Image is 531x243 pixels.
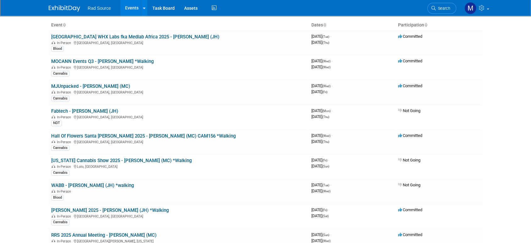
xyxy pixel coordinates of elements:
[51,219,69,225] div: Cannabis
[322,115,329,119] span: (Thu)
[51,145,69,151] div: Cannabis
[52,140,55,143] img: In-Person Event
[322,65,331,69] span: (Wed)
[51,59,154,64] a: MOCANN Events Q3 - [PERSON_NAME] *Walking
[51,108,118,114] a: Fabtech - [PERSON_NAME] (JH)
[57,214,73,218] span: In-Person
[424,22,427,27] a: Sort by Participation Type
[396,20,482,31] th: Participation
[57,189,73,194] span: In-Person
[57,115,73,119] span: In-Person
[51,46,64,52] div: Blood
[311,189,331,193] span: [DATE]
[311,158,329,162] span: [DATE]
[51,158,192,163] a: [US_STATE] Cannabis Show 2025 - [PERSON_NAME] (MC) *Walking
[49,5,80,12] img: ExhibitDay
[322,84,331,88] span: (Wed)
[52,41,55,44] img: In-Person Event
[328,158,329,162] span: -
[427,3,456,14] a: Search
[311,34,331,39] span: [DATE]
[311,139,329,144] span: [DATE]
[311,133,332,138] span: [DATE]
[436,6,450,11] span: Search
[331,59,332,63] span: -
[322,41,329,44] span: (Thu)
[51,133,236,139] a: Hall Of Flowers Santa [PERSON_NAME] 2025 - [PERSON_NAME] (MC) CAM156 *Walking
[331,83,332,88] span: -
[311,183,331,187] span: [DATE]
[398,108,420,113] span: Not Going
[311,89,327,94] span: [DATE]
[322,134,331,138] span: (Wed)
[398,83,422,88] span: Committed
[57,65,73,70] span: In-Person
[311,164,329,168] span: [DATE]
[52,189,55,193] img: In-Person Event
[398,207,422,212] span: Committed
[57,41,73,45] span: In-Person
[51,170,69,176] div: Cannabis
[331,108,332,113] span: -
[309,20,396,31] th: Dates
[322,239,331,243] span: (Wed)
[51,71,69,76] div: Cannabis
[330,183,331,187] span: -
[57,165,73,169] span: In-Person
[51,207,169,213] a: [PERSON_NAME] 2025 - [PERSON_NAME] (JH) *Walking
[398,158,420,162] span: Not Going
[63,22,66,27] a: Sort by Event Name
[311,40,329,45] span: [DATE]
[323,22,326,27] a: Sort by Start Date
[398,183,420,187] span: Not Going
[322,59,331,63] span: (Wed)
[398,59,422,63] span: Committed
[311,232,331,237] span: [DATE]
[51,195,64,201] div: Blood
[51,164,306,169] div: Lolo, [GEOGRAPHIC_DATA]
[322,233,329,237] span: (Sun)
[49,20,309,31] th: Event
[51,120,62,126] div: NDT
[311,114,329,119] span: [DATE]
[398,232,422,237] span: Committed
[51,89,306,94] div: [GEOGRAPHIC_DATA], [GEOGRAPHIC_DATA]
[311,207,329,212] span: [DATE]
[322,159,327,162] span: (Fri)
[52,65,55,69] img: In-Person Event
[464,2,476,14] img: Melissa Conboy
[51,114,306,119] div: [GEOGRAPHIC_DATA], [GEOGRAPHIC_DATA]
[311,238,331,243] span: [DATE]
[328,207,329,212] span: -
[88,6,111,11] span: Rad Source
[311,108,332,113] span: [DATE]
[322,189,331,193] span: (Wed)
[51,40,306,45] div: [GEOGRAPHIC_DATA], [GEOGRAPHIC_DATA]
[51,139,306,144] div: [GEOGRAPHIC_DATA], [GEOGRAPHIC_DATA]
[52,90,55,93] img: In-Person Event
[311,59,332,63] span: [DATE]
[322,208,327,212] span: (Fri)
[330,232,331,237] span: -
[51,183,134,188] a: WABB - [PERSON_NAME] (JH) *walking
[51,232,156,238] a: RRS 2025 Annual Meeting - [PERSON_NAME] (MC)
[322,109,331,113] span: (Mon)
[322,165,329,168] span: (Sun)
[52,115,55,118] img: In-Person Event
[52,214,55,218] img: In-Person Event
[322,35,329,38] span: (Tue)
[57,90,73,94] span: In-Person
[52,239,55,242] img: In-Person Event
[311,83,332,88] span: [DATE]
[51,96,69,101] div: Cannabis
[57,140,73,144] span: In-Person
[51,34,219,40] a: [GEOGRAPHIC_DATA] WHX Labs fka Medlab Africa 2025 - [PERSON_NAME] (JH)
[322,184,329,187] span: (Tue)
[322,140,329,144] span: (Thu)
[398,34,422,39] span: Committed
[311,213,329,218] span: [DATE]
[331,133,332,138] span: -
[322,214,329,218] span: (Sat)
[51,83,130,89] a: MJUnpacked - [PERSON_NAME] (MC)
[330,34,331,39] span: -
